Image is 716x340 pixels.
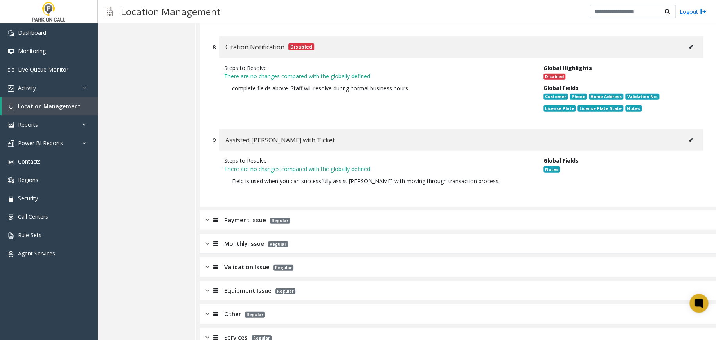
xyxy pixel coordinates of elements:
[8,49,14,55] img: 'icon'
[8,196,14,202] img: 'icon'
[8,140,14,147] img: 'icon'
[224,72,532,80] p: There are no changes compared with the globally defined
[700,7,706,16] img: logout
[224,309,241,318] span: Other
[543,64,592,72] span: Global Highlights
[18,158,41,165] span: Contacts
[18,121,38,128] span: Reports
[18,47,46,55] span: Monitoring
[18,29,46,36] span: Dashboard
[205,309,209,318] img: closed
[8,67,14,73] img: 'icon'
[8,122,14,128] img: 'icon'
[8,85,14,92] img: 'icon'
[205,239,209,248] img: closed
[8,159,14,165] img: 'icon'
[543,157,579,164] span: Global Fields
[570,94,586,100] span: Phone
[224,286,272,295] span: Equipment Issue
[224,165,532,173] p: There are no changes compared with the globally defined
[577,105,623,112] span: License Plate State
[8,177,14,183] img: 'icon'
[18,194,38,202] span: Security
[273,265,293,271] span: Regular
[224,263,270,272] span: Validation Issue
[224,239,264,248] span: Monthly Issue
[18,213,48,220] span: Call Centers
[245,312,265,318] span: Regular
[205,216,209,225] img: closed
[212,43,216,51] div: 8
[18,66,68,73] span: Live Queue Monitor
[117,2,225,21] h3: Location Management
[8,30,14,36] img: 'icon'
[543,105,576,112] span: License Plate
[8,251,14,257] img: 'icon'
[18,84,36,92] span: Activity
[680,7,706,16] a: Logout
[224,64,532,72] div: Steps to Resolve
[268,241,288,247] span: Regular
[212,136,216,144] div: 9
[205,286,209,295] img: closed
[589,94,623,100] span: Home Address
[224,173,532,189] p: Field is used when you can successfully assist [PERSON_NAME] with moving through transaction proc...
[205,263,209,272] img: closed
[18,250,55,257] span: Agent Services
[543,94,568,100] span: Customer
[8,214,14,220] img: 'icon'
[543,74,565,80] span: Disabled
[225,42,284,52] span: Citation Notification
[106,2,113,21] img: pageIcon
[625,105,642,112] span: Notes
[224,80,532,96] p: complete fields above. Staff will resolve during normal business hours.
[18,139,63,147] span: Power BI Reports
[225,135,335,145] span: Assisted [PERSON_NAME] with Ticket
[270,218,290,224] span: Regular
[8,232,14,239] img: 'icon'
[275,288,295,294] span: Regular
[18,231,41,239] span: Rule Sets
[224,216,266,225] span: Payment Issue
[625,94,659,100] span: Validation No.
[18,176,38,183] span: Regions
[18,103,81,110] span: Location Management
[543,166,560,173] span: Notes
[288,43,314,50] span: Disabled
[224,157,532,165] div: Steps to Resolve
[8,104,14,110] img: 'icon'
[543,84,579,92] span: Global Fields
[2,97,98,115] a: Location Management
